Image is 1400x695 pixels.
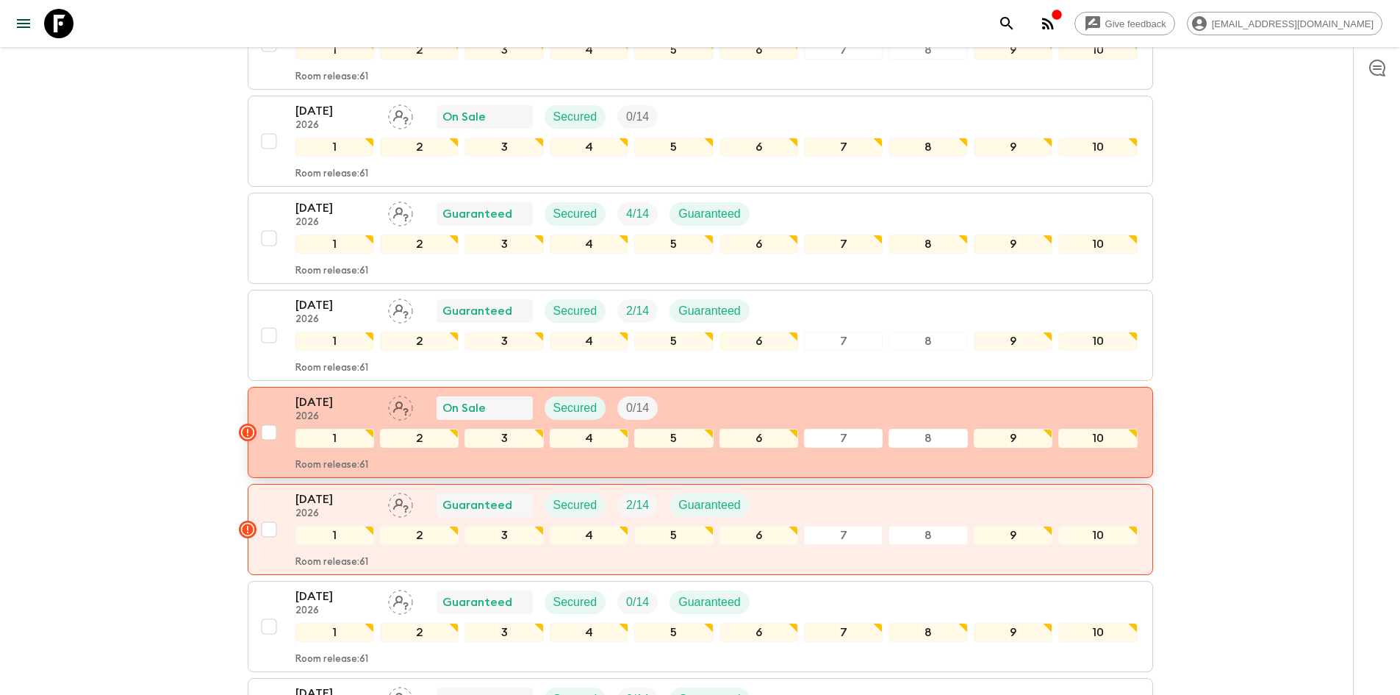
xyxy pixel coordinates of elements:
div: 7 [804,526,883,545]
div: Trip Fill [617,396,658,420]
p: On Sale [442,399,486,417]
p: [DATE] [295,296,376,314]
div: 5 [634,235,713,254]
p: 2026 [295,605,376,617]
div: 9 [974,623,1052,642]
div: Trip Fill [617,105,658,129]
div: 8 [889,429,967,448]
div: 5 [634,526,713,545]
p: Guaranteed [442,302,512,320]
div: 2 [380,332,459,351]
div: 3 [464,623,543,642]
div: 4 [550,332,628,351]
p: Room release: 61 [295,460,368,471]
p: Secured [553,302,597,320]
div: 1 [295,429,374,448]
div: 1 [295,332,374,351]
div: Secured [545,493,606,517]
p: Secured [553,594,597,611]
span: Assign pack leader [388,497,413,509]
div: 1 [295,40,374,60]
div: 10 [1058,623,1137,642]
div: 4 [550,526,628,545]
p: Guaranteed [442,205,512,223]
div: 9 [974,332,1052,351]
p: 2026 [295,411,376,423]
div: 4 [550,40,628,60]
div: 4 [550,138,628,157]
button: [DATE]2026Assign pack leaderGuaranteedSecuredTrip FillGuaranteed12345678910Room release:61 [248,484,1153,575]
span: Assign pack leader [388,400,413,412]
button: [DATE]2026Assign pack leaderOn SaleSecuredTrip Fill12345678910Room release:61 [248,96,1153,187]
p: 0 / 14 [626,594,649,611]
p: 0 / 14 [626,108,649,126]
div: 7 [804,429,883,448]
p: Guaranteed [678,496,741,514]
div: 6 [719,138,798,157]
div: 6 [719,235,798,254]
div: 3 [464,235,543,254]
span: Give feedback [1097,18,1174,29]
div: 5 [634,623,713,642]
div: 8 [889,526,967,545]
span: Assign pack leader [388,109,413,121]
button: menu [9,9,38,38]
div: 7 [804,623,883,642]
span: Assign pack leader [388,594,413,606]
p: Room release: 61 [295,168,368,180]
div: 7 [804,138,883,157]
div: 2 [380,235,459,254]
p: Room release: 61 [295,654,368,666]
div: Secured [545,202,606,226]
span: Assign pack leader [388,303,413,315]
div: 6 [719,40,798,60]
p: [DATE] [295,491,376,508]
div: 5 [634,40,713,60]
div: 8 [889,138,967,157]
p: 0 / 14 [626,399,649,417]
p: Room release: 61 [295,557,368,569]
p: 2 / 14 [626,496,649,514]
div: Secured [545,591,606,614]
div: 8 [889,235,967,254]
div: 9 [974,138,1052,157]
p: On Sale [442,108,486,126]
p: Secured [553,496,597,514]
p: Room release: 61 [295,363,368,374]
div: 10 [1058,332,1137,351]
span: Assign pack leader [388,206,413,218]
div: 9 [974,40,1052,60]
div: 6 [719,623,798,642]
div: Trip Fill [617,299,658,323]
div: 9 [974,526,1052,545]
div: 3 [464,332,543,351]
p: [DATE] [295,393,376,411]
div: 6 [719,429,798,448]
div: Secured [545,396,606,420]
div: Trip Fill [617,202,658,226]
div: 3 [464,526,543,545]
div: 2 [380,138,459,157]
div: 10 [1058,40,1137,60]
div: 6 [719,526,798,545]
div: 2 [380,40,459,60]
div: 9 [974,429,1052,448]
p: [DATE] [295,199,376,217]
p: Guaranteed [442,496,512,514]
p: [DATE] [295,102,376,120]
p: Guaranteed [678,594,741,611]
div: 10 [1058,138,1137,157]
div: 7 [804,235,883,254]
div: 5 [634,138,713,157]
p: 2026 [295,508,376,520]
button: [DATE]2026Assign pack leaderGuaranteedSecuredTrip FillGuaranteed12345678910Room release:61 [248,193,1153,284]
p: Guaranteed [678,302,741,320]
div: 10 [1058,526,1137,545]
span: [EMAIL_ADDRESS][DOMAIN_NAME] [1204,18,1382,29]
div: 3 [464,138,543,157]
p: 2 / 14 [626,302,649,320]
div: 10 [1058,429,1137,448]
div: 1 [295,526,374,545]
button: search adventures [992,9,1022,38]
div: 1 [295,138,374,157]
